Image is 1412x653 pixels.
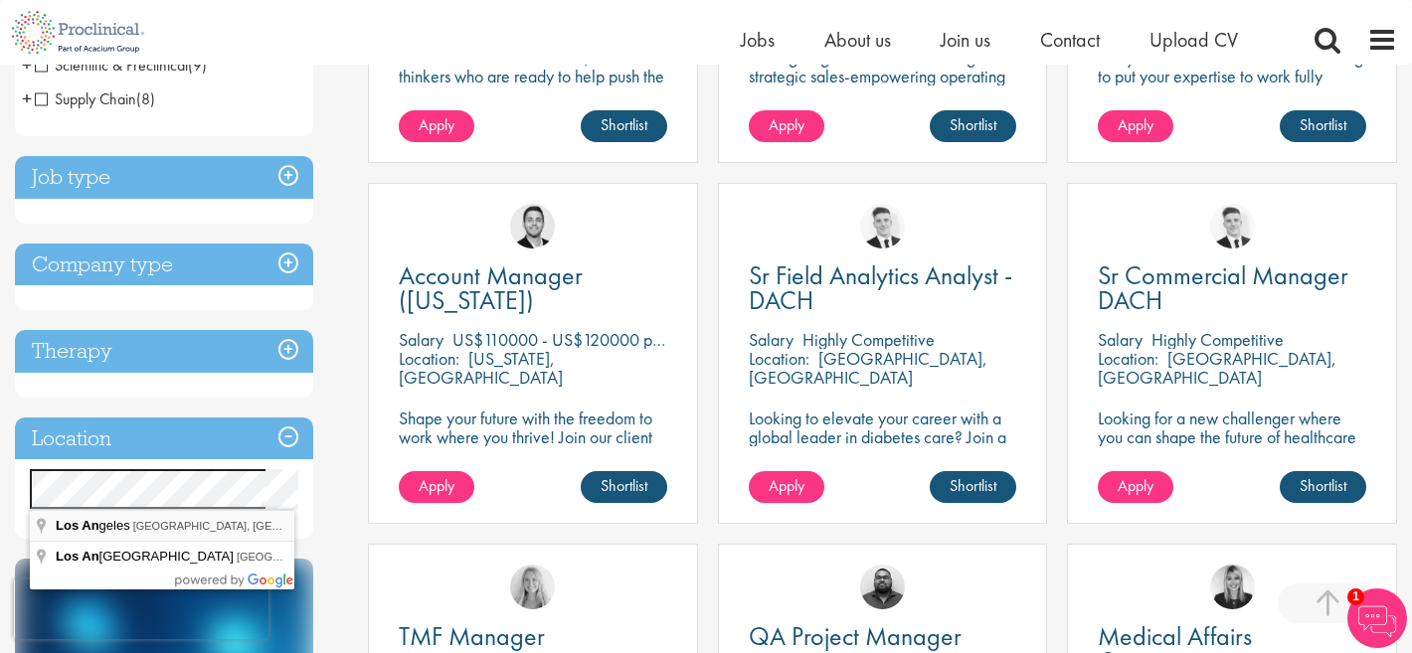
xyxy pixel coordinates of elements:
a: Apply [749,110,824,142]
p: [GEOGRAPHIC_DATA], [GEOGRAPHIC_DATA] [1098,347,1336,389]
a: Contact [1040,27,1100,53]
p: [US_STATE], [GEOGRAPHIC_DATA] [399,347,563,389]
h3: Therapy [15,330,313,373]
a: Apply [399,110,474,142]
span: Apply [1118,114,1153,135]
span: Apply [419,475,454,496]
span: Apply [769,475,804,496]
span: Supply Chain [35,88,136,109]
a: Sr Commercial Manager DACH [1098,263,1366,313]
p: [GEOGRAPHIC_DATA], [GEOGRAPHIC_DATA] [749,347,987,389]
span: Location: [749,347,809,370]
span: Apply [419,114,454,135]
span: (9) [188,55,207,76]
h3: Location [15,417,313,460]
a: Apply [399,471,474,503]
span: Salary [399,328,443,351]
a: TMF Manager [399,624,667,649]
span: Los An [56,518,99,533]
span: Salary [1098,328,1143,351]
span: (8) [136,88,155,109]
span: [GEOGRAPHIC_DATA], [GEOGRAPHIC_DATA] [237,551,470,563]
img: Nicolas Daniel [860,204,905,248]
p: Highly Competitive [1151,328,1284,351]
a: Shortlist [1280,110,1366,142]
img: Janelle Jones [1210,565,1255,609]
a: Apply [1098,471,1173,503]
a: Jobs [741,27,775,53]
p: Shape your future with the freedom to work where you thrive! Join our client with this fully remo... [399,408,667,484]
a: Shortlist [581,110,667,142]
span: QA Project Manager [749,619,962,653]
span: Apply [769,114,804,135]
iframe: reCAPTCHA [14,579,268,639]
span: Location: [1098,347,1158,370]
span: geles [56,518,133,533]
span: + [22,83,32,113]
span: Scientific & Preclinical [35,55,188,76]
span: Salary [749,328,794,351]
span: + [22,50,32,80]
span: Supply Chain [35,88,155,109]
a: Apply [1098,110,1173,142]
span: Sr Commercial Manager DACH [1098,258,1348,317]
img: Chatbot [1347,588,1407,648]
p: Are you a dedicated individual looking to put your expertise to work fully flexibly in a remote p... [1098,48,1366,104]
img: Nicolas Daniel [1210,204,1255,248]
img: Shannon Briggs [510,565,555,609]
span: [GEOGRAPHIC_DATA], [GEOGRAPHIC_DATA] [133,520,367,532]
a: Join us [941,27,990,53]
a: Sr Field Analytics Analyst - DACH [749,263,1017,313]
span: Location: [399,347,459,370]
p: US$110000 - US$120000 per annum [452,328,715,351]
span: TMF Manager [399,619,545,653]
a: Shortlist [930,110,1016,142]
a: Shortlist [1280,471,1366,503]
span: [GEOGRAPHIC_DATA] [56,549,237,564]
a: Apply [749,471,824,503]
span: Sr Field Analytics Analyst - DACH [749,258,1012,317]
a: Shortlist [930,471,1016,503]
h3: Job type [15,156,313,199]
span: Los An [56,549,99,564]
h3: Company type [15,244,313,286]
p: Highly Competitive [802,328,935,351]
span: Account Manager ([US_STATE]) [399,258,583,317]
a: Upload CV [1149,27,1238,53]
p: Looking for a new challenger where you can shape the future of healthcare with your innovation? [1098,408,1366,465]
a: Account Manager ([US_STATE]) [399,263,667,313]
img: Parker Jensen [510,204,555,248]
p: Looking to elevate your career with a global leader in diabetes care? Join a pioneering medical d... [749,408,1017,503]
span: 1 [1347,588,1364,605]
span: Scientific & Preclinical [35,55,207,76]
a: Shortlist [581,471,667,503]
a: QA Project Manager [749,624,1017,649]
span: Apply [1118,475,1153,496]
a: About us [824,27,891,53]
img: Ashley Bennett [860,565,905,609]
